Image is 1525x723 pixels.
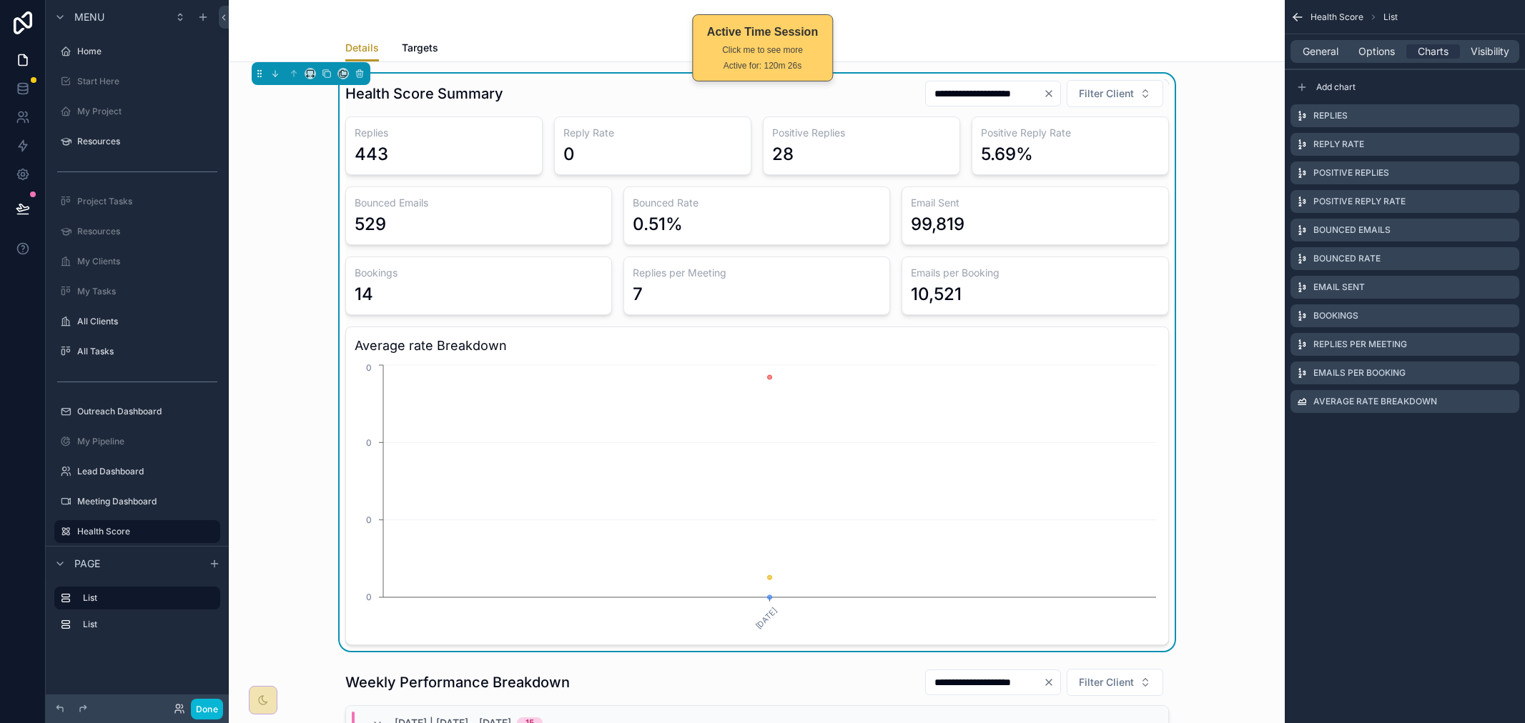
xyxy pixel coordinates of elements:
[911,266,1159,280] h3: Emails per Booking
[563,143,575,166] div: 0
[911,213,964,236] div: 99,819
[345,84,503,104] h1: Health Score Summary
[1313,310,1358,321] label: Bookings
[911,196,1159,210] h3: Email Sent
[54,460,220,483] a: Lead Dashboard
[77,256,217,267] label: My Clients
[1313,167,1389,179] label: Positive Replies
[54,190,220,213] a: Project Tasks
[54,40,220,63] a: Home
[1313,139,1364,150] label: Reply Rate
[633,196,881,210] h3: Bounced Rate
[366,514,372,525] tspan: 0
[366,362,372,373] tspan: 0
[54,430,220,453] a: My Pipeline
[633,213,683,236] div: 0.51%
[366,592,372,602] tspan: 0
[54,310,220,333] a: All Clients
[366,437,372,448] tspan: 0
[77,316,217,327] label: All Clients
[1313,339,1407,350] label: Replies per Meeting
[77,526,212,537] label: Health Score
[355,126,533,140] h3: Replies
[1313,196,1406,207] label: Positive Reply Rate
[707,59,818,72] div: Active for: 120m 26s
[707,24,818,41] div: Active Time Session
[54,520,220,543] a: Health Score
[77,346,217,357] label: All Tasks
[54,490,220,513] a: Meeting Dashboard
[772,126,951,140] h3: Positive Replies
[74,10,104,24] span: Menu
[54,280,220,303] a: My Tasks
[1313,110,1348,121] label: Replies
[46,580,229,650] div: scrollable content
[77,466,217,477] label: Lead Dashboard
[355,213,386,236] div: 529
[355,283,373,306] div: 14
[355,266,603,280] h3: Bookings
[1358,44,1395,59] span: Options
[83,619,214,630] label: List
[1079,86,1134,101] span: Filter Client
[77,106,217,117] label: My Project
[753,606,779,632] text: [DATE]
[402,35,438,64] a: Targets
[355,196,603,210] h3: Bounced Emails
[54,220,220,243] a: Resources
[633,283,643,306] div: 7
[77,496,217,507] label: Meeting Dashboard
[54,250,220,273] a: My Clients
[911,283,962,306] div: 10,521
[355,361,1160,636] div: chart
[355,143,388,166] div: 443
[1043,88,1060,99] button: Clear
[77,436,217,447] label: My Pipeline
[1067,80,1163,107] button: Select Button
[83,592,209,604] label: List
[1313,367,1406,379] label: Emails per Booking
[1303,44,1338,59] span: General
[1313,224,1391,236] label: Bounced Emails
[54,340,220,363] a: All Tasks
[633,266,881,280] h3: Replies per Meeting
[77,286,217,297] label: My Tasks
[1313,253,1381,264] label: Bounced Rate
[355,336,1160,356] h3: Average rate Breakdown
[77,196,217,207] label: Project Tasks
[54,100,220,123] a: My Project
[345,35,379,62] a: Details
[1311,11,1363,23] span: Health Score
[191,699,223,719] button: Done
[77,76,217,87] label: Start Here
[1313,396,1437,407] label: Average rate Breakdown
[54,70,220,93] a: Start Here
[1316,81,1356,93] span: Add chart
[77,226,217,237] label: Resources
[563,126,742,140] h3: Reply Rate
[1418,44,1448,59] span: Charts
[345,41,379,55] span: Details
[772,143,794,166] div: 28
[54,400,220,423] a: Outreach Dashboard
[981,143,1033,166] div: 5.69%
[1313,281,1365,293] label: Email Sent
[77,136,217,147] label: Resources
[77,406,217,417] label: Outreach Dashboard
[1383,11,1398,23] span: List
[981,126,1160,140] h3: Positive Reply Rate
[707,44,818,56] div: Click me to see more
[74,557,100,571] span: Page
[77,46,217,57] label: Home
[402,41,438,55] span: Targets
[54,130,220,153] a: Resources
[1471,44,1509,59] span: Visibility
